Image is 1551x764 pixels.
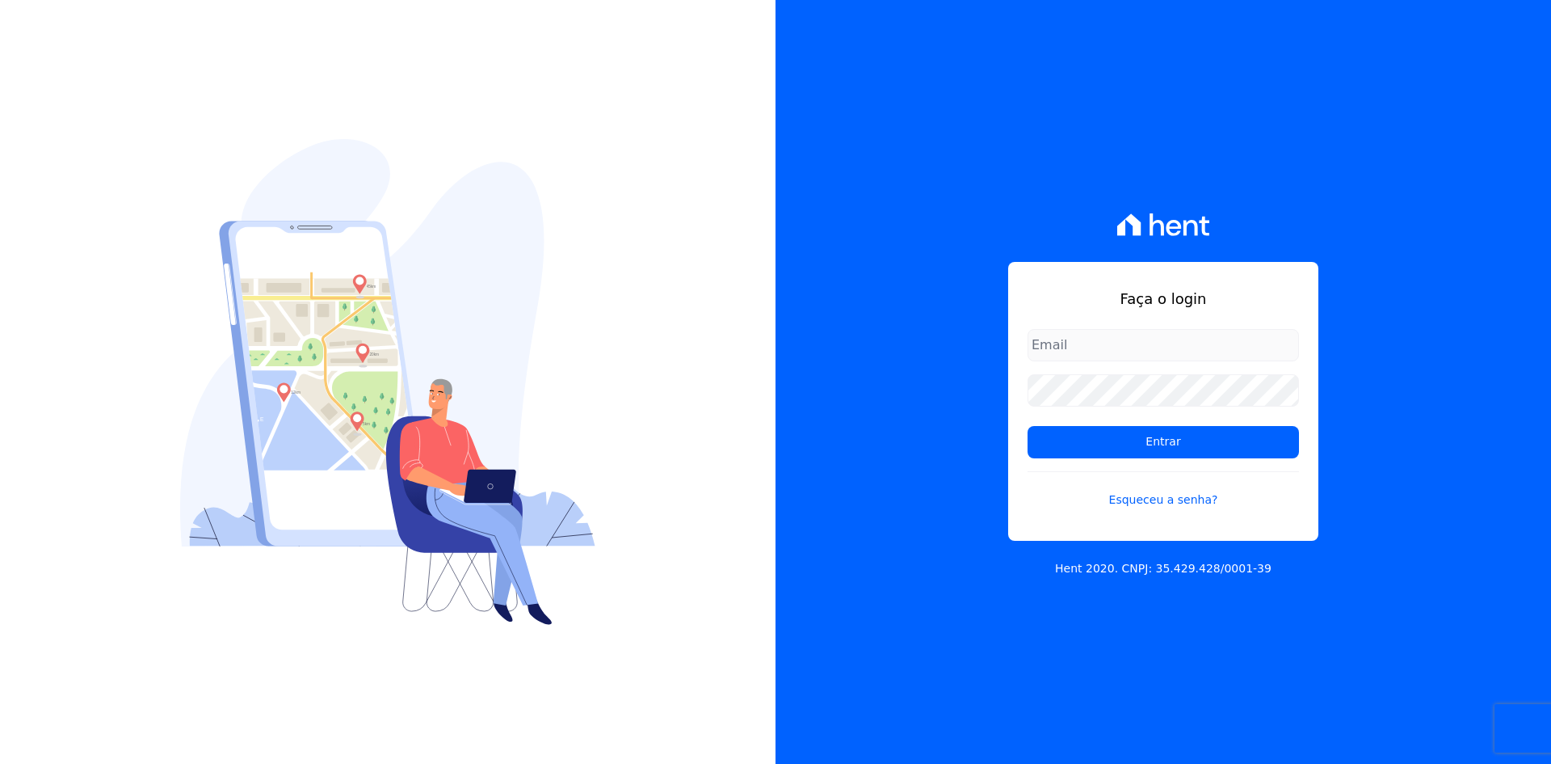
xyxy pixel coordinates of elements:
img: Login [180,139,595,625]
h1: Faça o login [1028,288,1299,310]
input: Entrar [1028,426,1299,458]
p: Hent 2020. CNPJ: 35.429.428/0001-39 [1055,560,1271,577]
input: Email [1028,329,1299,361]
a: Esqueceu a senha? [1028,471,1299,509]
